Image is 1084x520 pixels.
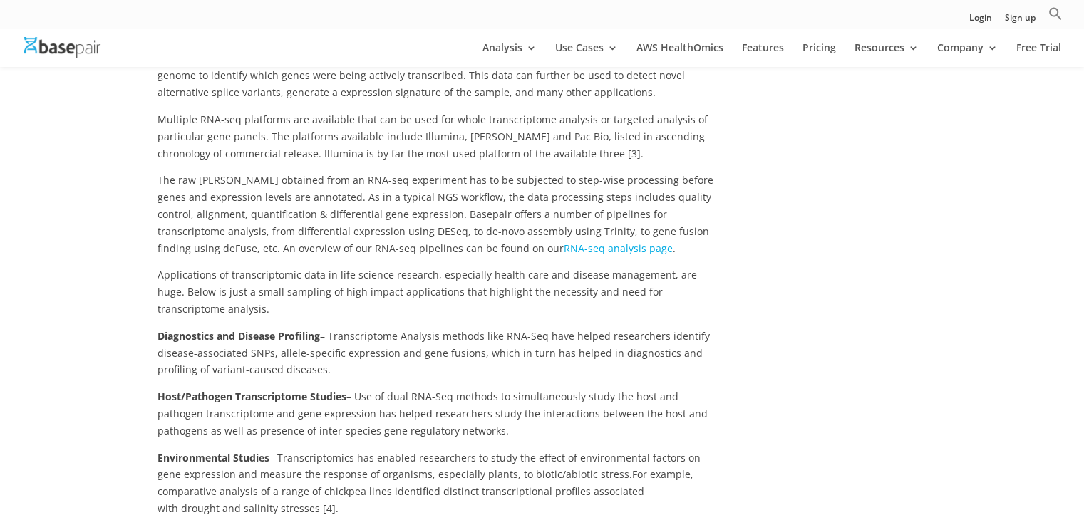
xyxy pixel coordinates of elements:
[969,14,992,28] a: Login
[937,43,998,67] a: Company
[158,451,269,464] b: Environmental Studies
[158,329,710,377] span: – Transcriptome Analysis methods like RNA-Seq have helped researchers identify disease-associated...
[158,173,713,254] span: The raw [PERSON_NAME] obtained from an RNA-seq experiment has to be subjected to step-wise proces...
[1016,43,1061,67] a: Free Trial
[158,390,346,403] b: Host/Pathogen Transcriptome Studies
[564,241,673,255] a: RNA-seq analysis page
[855,43,919,67] a: Resources
[1005,14,1036,28] a: Sign up
[811,418,1067,503] iframe: Drift Widget Chat Controller
[555,43,618,67] a: Use Cases
[158,113,708,160] span: Multiple RNA-seq platforms are available that can be used for whole transcriptome analysis or tar...
[1048,6,1063,28] a: Search Icon Link
[158,268,697,316] span: Applications of transcriptomic data in life science research, especially health care and disease ...
[158,467,693,515] span: For example, comparative analysis of a range of chickpea lines identified distinct transcriptiona...
[24,37,100,58] img: Basepair
[1048,6,1063,21] svg: Search
[742,43,784,67] a: Features
[482,43,537,67] a: Analysis
[158,329,320,343] b: Diagnostics and Disease Profiling
[802,43,836,67] a: Pricing
[636,43,723,67] a: AWS HealthOmics
[158,390,708,437] span: – Use of dual RNA-Seq methods to simultaneously study the host and pathogen transcriptome and gen...
[158,451,701,482] span: – Transcriptomics has enabled researchers to study the effect of environmental factors on gene ex...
